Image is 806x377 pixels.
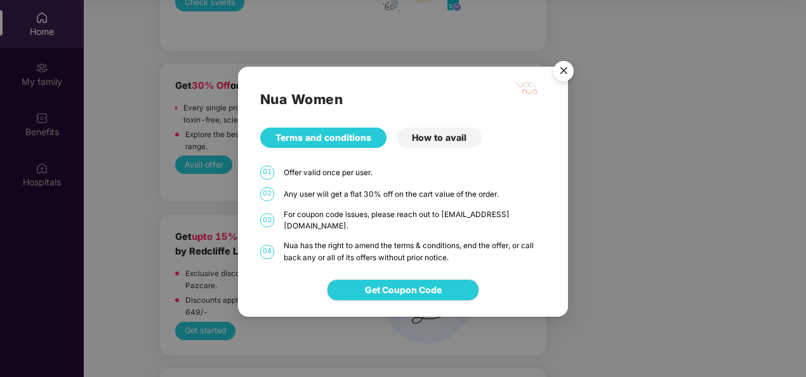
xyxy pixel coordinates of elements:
div: Offer valid once per user. [284,167,546,179]
div: How to avail [397,128,482,148]
h2: Nua Women [260,89,546,110]
div: Any user will get a flat 30% off on the cart value of the order. [284,189,546,201]
div: Nua has the right to amend the terms & conditions, end the offer, or call back any or all of its ... [284,240,546,263]
div: For coupon code issues, please reach out to [EMAIL_ADDRESS][DOMAIN_NAME]. [284,209,546,232]
span: 03 [260,213,274,227]
span: 01 [260,166,274,180]
span: 04 [260,245,274,259]
button: Close [546,55,580,89]
span: Get Coupon Code [365,283,442,297]
img: Mask%20Group%20527.png [515,79,539,95]
img: svg+xml;base64,PHN2ZyB4bWxucz0iaHR0cDovL3d3dy53My5vcmcvMjAwMC9zdmciIHdpZHRoPSI1NiIgaGVpZ2h0PSI1Ni... [546,55,581,91]
div: Terms and conditions [260,128,386,148]
span: 02 [260,187,274,201]
button: Get Coupon Code [327,279,479,301]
